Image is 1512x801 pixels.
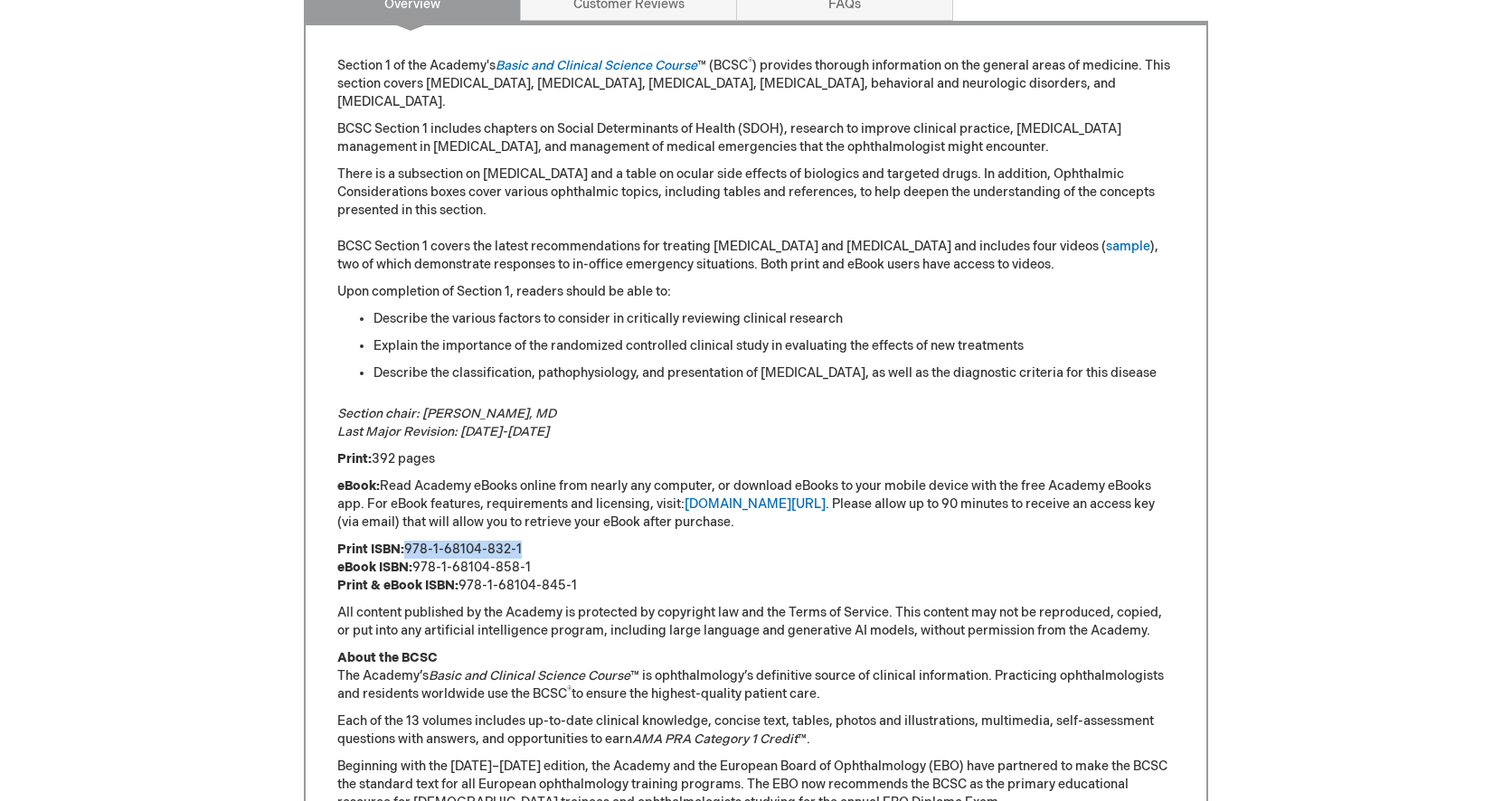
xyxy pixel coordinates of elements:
p: Each of the 13 volumes includes up-to-date clinical knowledge, concise text, tables, photos and i... [337,712,1175,749]
p: Upon completion of Section 1, readers should be able to: [337,283,1175,301]
strong: About the BCSC [337,650,438,665]
li: Describe the classification, pathophysiology, and presentation of [MEDICAL_DATA], as well as the ... [373,364,1175,382]
strong: Print: [337,451,372,466]
p: All content published by the Academy is protected by copyright law and the Terms of Service. This... [337,604,1175,640]
em: Section chair: [PERSON_NAME], MD Last Major Revision: [DATE]-[DATE] [337,406,556,439]
p: Read Academy eBooks online from nearly any computer, or download eBooks to your mobile device wit... [337,477,1175,532]
a: sample [1106,239,1150,254]
li: Explain the importance of the randomized controlled clinical study in evaluating the effects of n... [373,337,1175,355]
li: Describe the various factors to consider in critically reviewing clinical research [373,310,1175,328]
a: Basic and Clinical Science Course [496,58,697,73]
a: [DOMAIN_NAME][URL] [685,496,826,512]
em: Basic and Clinical Science Course [429,668,630,683]
strong: Print ISBN: [337,542,404,557]
strong: Print & eBook ISBN: [337,578,458,593]
p: 978-1-68104-832-1 978-1-68104-858-1 978-1-68104-845-1 [337,541,1175,595]
p: BCSC Section 1 includes chapters on Social Determinants of Health (SDOH), research to improve cli... [337,120,1175,156]
p: Section 1 of the Academy's ™ (BCSC ) provides thorough information on the general areas of medici... [337,57,1175,111]
sup: ® [567,685,572,696]
p: 392 pages [337,450,1175,468]
strong: eBook: [337,478,380,494]
em: AMA PRA Category 1 Credit [632,731,798,747]
p: There is a subsection on [MEDICAL_DATA] and a table on ocular side effects of biologics and targe... [337,165,1175,274]
p: The Academy’s ™ is ophthalmology’s definitive source of clinical information. Practicing ophthalm... [337,649,1175,703]
sup: ® [748,57,752,68]
strong: eBook ISBN: [337,560,412,575]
